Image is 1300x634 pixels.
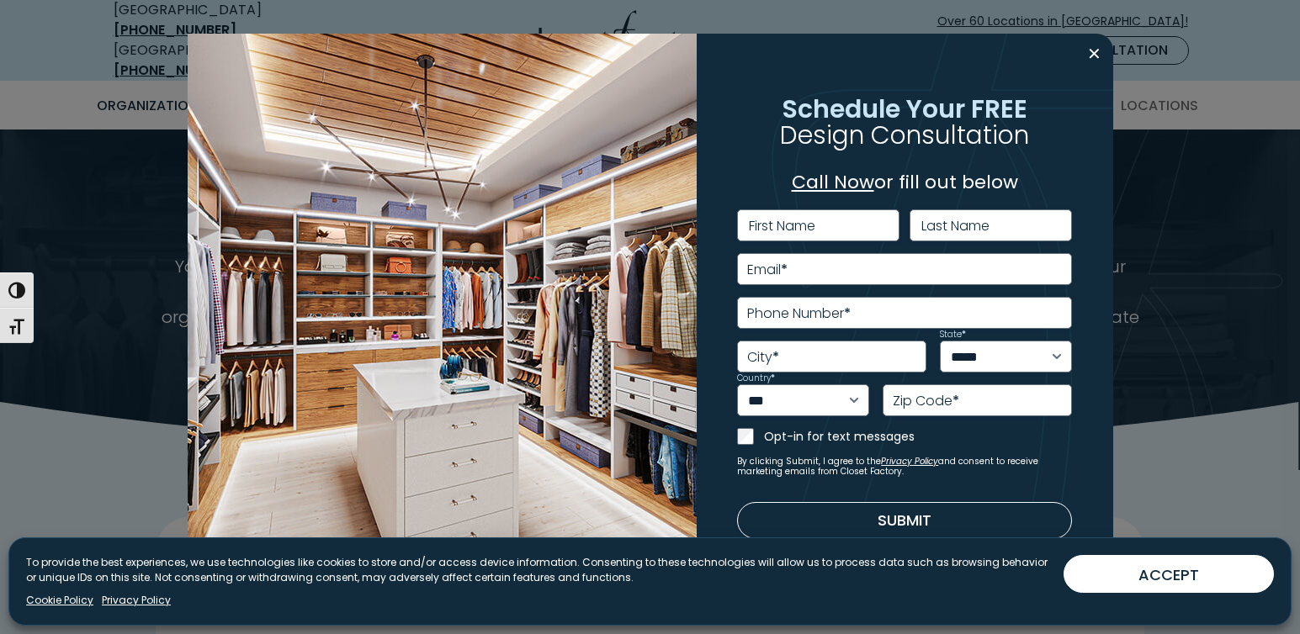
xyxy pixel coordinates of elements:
p: or fill out below [737,168,1072,196]
label: First Name [749,219,815,233]
label: State [940,330,966,339]
label: Last Name [921,219,990,233]
p: To provide the best experiences, we use technologies like cookies to store and/or access device i... [26,555,1050,585]
button: Close modal [1082,40,1106,67]
a: Privacy Policy [102,593,171,608]
span: Design Consultation [780,117,1029,153]
small: By clicking Submit, I agree to the and consent to receive marketing emails from Closet Factory. [737,457,1072,477]
label: Country [737,374,775,383]
label: Opt-in for text messages [764,428,1072,445]
label: Zip Code [893,394,959,408]
button: ACCEPT [1064,555,1274,593]
label: City [747,351,779,364]
span: Schedule Your FREE [782,90,1027,126]
a: Privacy Policy [881,455,938,468]
label: Phone Number [747,307,851,320]
button: Submit [737,502,1072,539]
img: Walk in closet with island [188,34,697,601]
a: Call Now [792,169,874,195]
label: Email [747,263,788,277]
a: Cookie Policy [26,593,93,608]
